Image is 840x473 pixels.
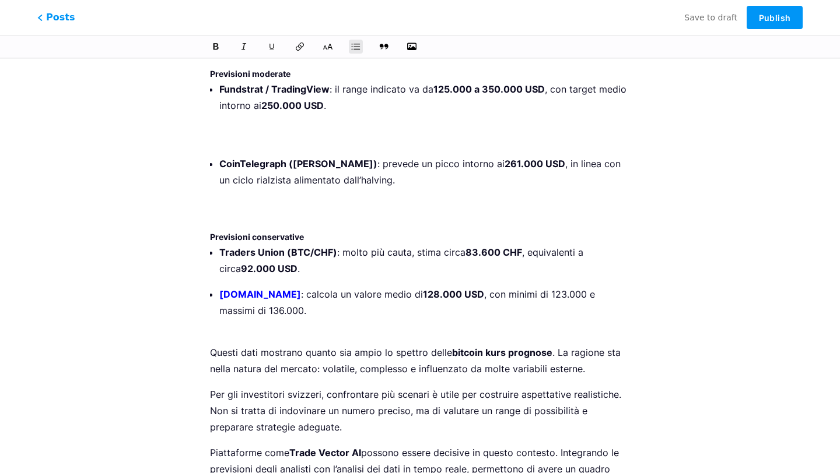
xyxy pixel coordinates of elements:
strong: 83.600 CHF [466,246,522,258]
p: : prevede un picco intorno ai , in linea con un ciclo rialzista alimentato dall’halving. [219,156,630,221]
p: Per gli investitori svizzeri, confrontare più scenari è utile per costruire aspettative realistic... [210,386,630,435]
strong: Trade Vector AI [289,447,361,458]
strong: 250.000 USD [261,100,324,111]
p: : molto più cauta, stima circa , equivalenti a circa . [219,244,630,277]
span: Save to draft [684,13,737,22]
strong: 92.000 USD [241,263,297,274]
strong: CoinTelegraph ([PERSON_NAME]) [219,158,377,170]
p: : il range indicato va da , con target medio intorno ai . [219,81,630,146]
strong: bitcoin kurs prognose [452,347,552,358]
p: Questi dati mostrano quanto sia ampio lo spettro delle . La ragione sta nella natura del mercato:... [210,344,630,377]
p: : calcola un valore medio di , con minimi di 123.000 e massimi di 136.000. [219,286,630,335]
strong: Fundstrat / TradingView [219,83,330,95]
span: Publish [759,13,790,23]
span: Posts [37,10,75,24]
strong: Traders Union (BTC/CHF) [219,246,337,258]
button: Save to draft [684,6,737,29]
strong: Previsioni moderate [210,69,290,79]
a: [DOMAIN_NAME] [219,288,301,300]
strong: 125.000 a 350.000 USD [433,83,545,95]
strong: 128.000 USD [423,288,484,300]
button: Publish [747,6,803,29]
strong: Previsioni conservative [210,232,304,242]
strong: 261.000 USD [505,158,565,170]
